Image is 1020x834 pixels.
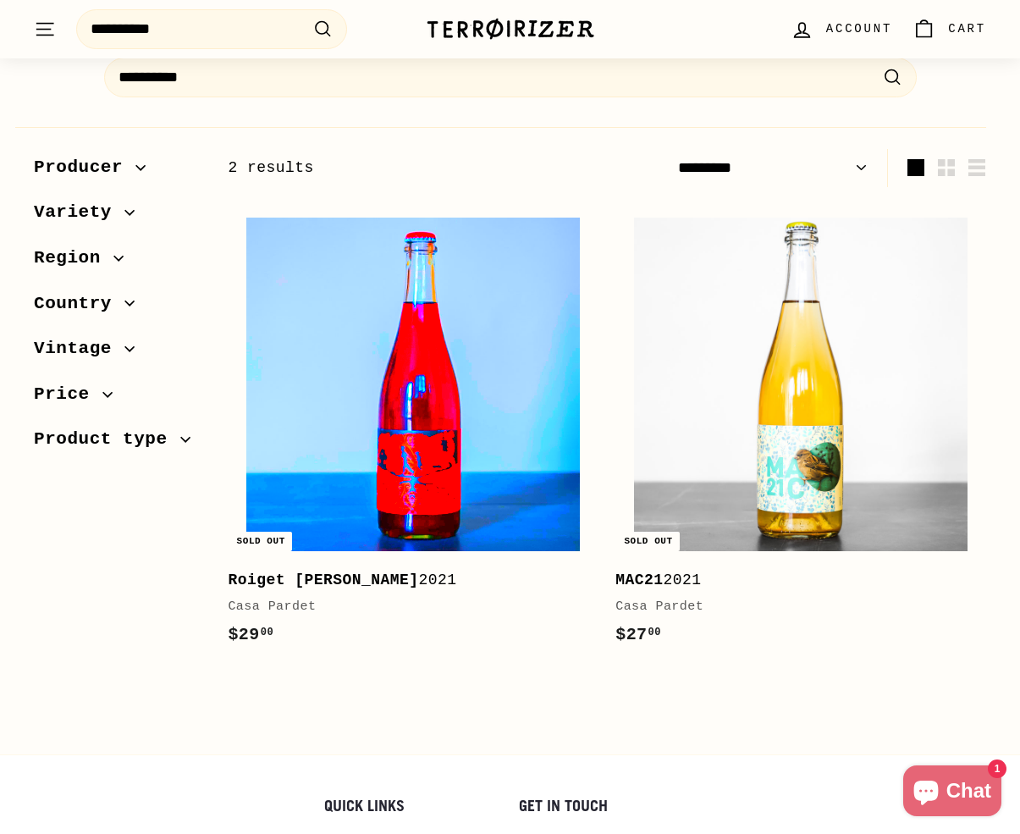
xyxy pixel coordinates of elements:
span: Vintage [34,334,124,363]
sup: 00 [648,627,661,638]
div: Casa Pardet [228,597,582,617]
span: Product type [34,425,180,454]
span: $27 [615,625,661,644]
div: 2021 [228,568,582,593]
button: Producer [34,149,201,195]
b: MAC21 [615,572,663,588]
span: Variety [34,198,124,227]
span: Account [826,19,892,38]
span: $29 [228,625,273,644]
h2: Quick links [324,798,502,815]
span: Cart [948,19,986,38]
span: Region [34,244,113,273]
button: Country [34,285,201,331]
button: Variety [34,194,201,240]
b: Roiget [PERSON_NAME] [228,572,418,588]
div: 2021 [615,568,969,593]
span: Country [34,290,124,318]
a: Cart [902,4,996,54]
button: Product type [34,421,201,467]
div: Sold out [617,532,679,551]
button: Vintage [34,330,201,376]
inbox-online-store-chat: Shopify online store chat [898,765,1006,820]
a: Sold out Roiget [PERSON_NAME]2021Casa Pardet [228,200,598,666]
span: Producer [34,153,135,182]
sup: 00 [261,627,273,638]
div: Sold out [230,532,292,551]
div: Casa Pardet [615,597,969,617]
button: Price [34,376,201,422]
div: 2 results [228,156,607,180]
button: Region [34,240,201,285]
a: Account [780,4,902,54]
h2: Get in touch [519,798,697,815]
span: Price [34,380,102,409]
a: Sold out MAC212021Casa Pardet [615,200,986,666]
